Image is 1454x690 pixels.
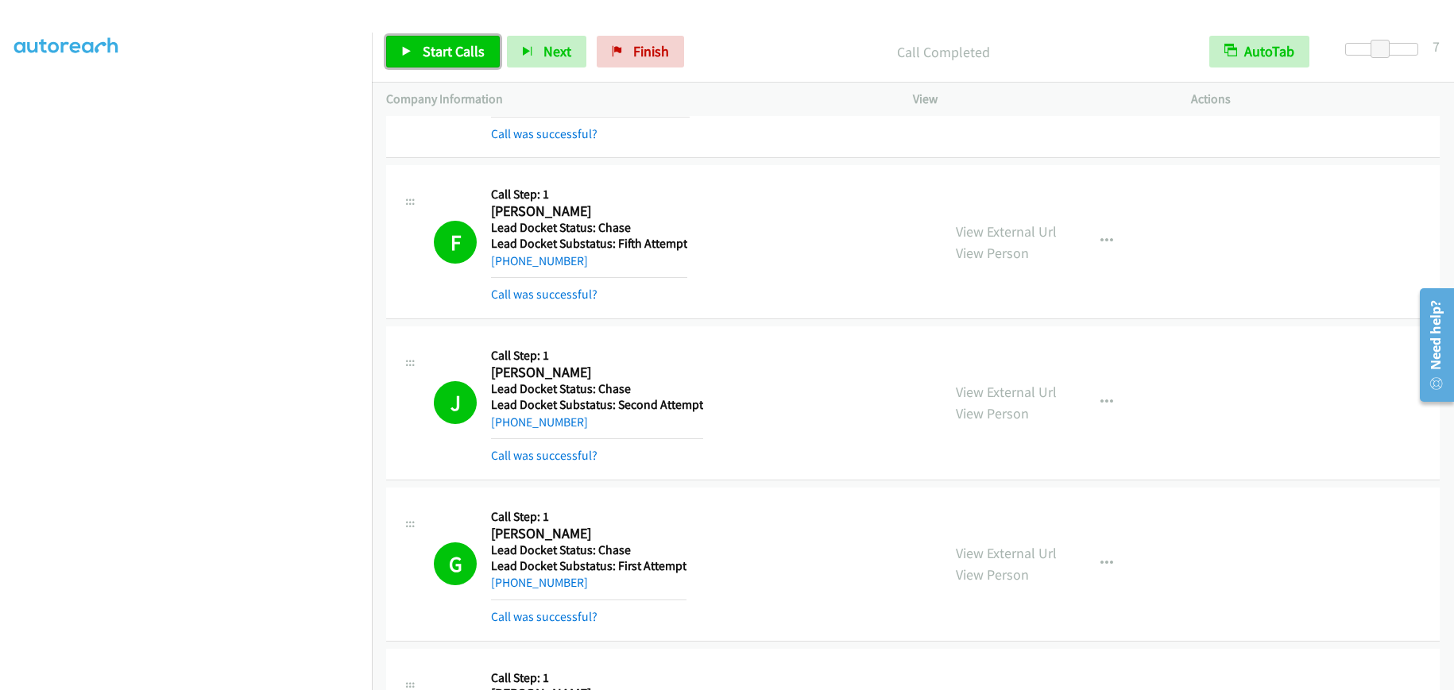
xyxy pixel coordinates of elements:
a: View Person [956,404,1029,422]
iframe: Resource Center [1408,282,1454,408]
a: Start Calls [386,36,500,67]
a: View External Url [956,544,1057,562]
a: [PHONE_NUMBER] [491,575,588,590]
h5: Lead Docket Substatus: Fifth Attempt [491,236,687,252]
span: Finish [633,42,669,60]
h5: Lead Docket Status: Chase [491,220,687,236]
h2: [PERSON_NAME] [491,364,703,382]
h5: Lead Docket Substatus: First Attempt [491,558,686,574]
div: 7 [1433,36,1440,57]
h5: Lead Docket Status: Chase [491,381,703,397]
a: View External Url [956,222,1057,241]
p: Actions [1191,90,1440,109]
a: [PHONE_NUMBER] [491,414,588,430]
a: Call was successful? [491,448,597,463]
h5: Call Step: 1 [491,348,703,364]
p: Company Information [386,90,884,109]
a: [PHONE_NUMBER] [491,253,588,268]
h5: Lead Docket Substatus: Second Attempt [491,397,703,413]
a: Call was successful? [491,609,597,624]
span: Start Calls [423,42,485,60]
a: Call was successful? [491,126,597,141]
a: Finish [597,36,684,67]
a: View Person [956,565,1029,584]
button: Next [507,36,586,67]
p: View [913,90,1162,109]
h2: [PERSON_NAME] [491,202,687,221]
h5: Lead Docket Status: Chase [491,542,686,558]
h1: F [434,221,477,264]
a: View External Url [956,383,1057,401]
h5: Call Step: 1 [491,670,686,686]
h1: G [434,542,477,585]
span: Next [543,42,571,60]
h5: Call Step: 1 [491,187,687,202]
h2: [PERSON_NAME] [491,525,686,543]
a: Call was successful? [491,287,597,302]
h1: J [434,381,477,424]
p: Call Completed [706,41,1181,63]
button: AutoTab [1209,36,1309,67]
h5: Call Step: 1 [491,509,686,525]
a: View Person [956,244,1029,262]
